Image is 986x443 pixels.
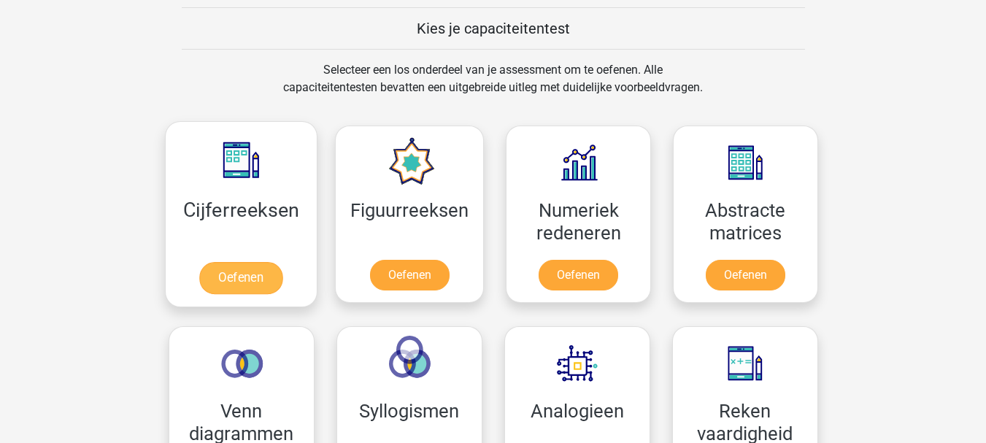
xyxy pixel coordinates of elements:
a: Oefenen [706,260,785,290]
a: Oefenen [539,260,618,290]
h5: Kies je capaciteitentest [182,20,805,37]
a: Oefenen [199,262,282,294]
div: Selecteer een los onderdeel van je assessment om te oefenen. Alle capaciteitentesten bevatten een... [269,61,717,114]
a: Oefenen [370,260,450,290]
